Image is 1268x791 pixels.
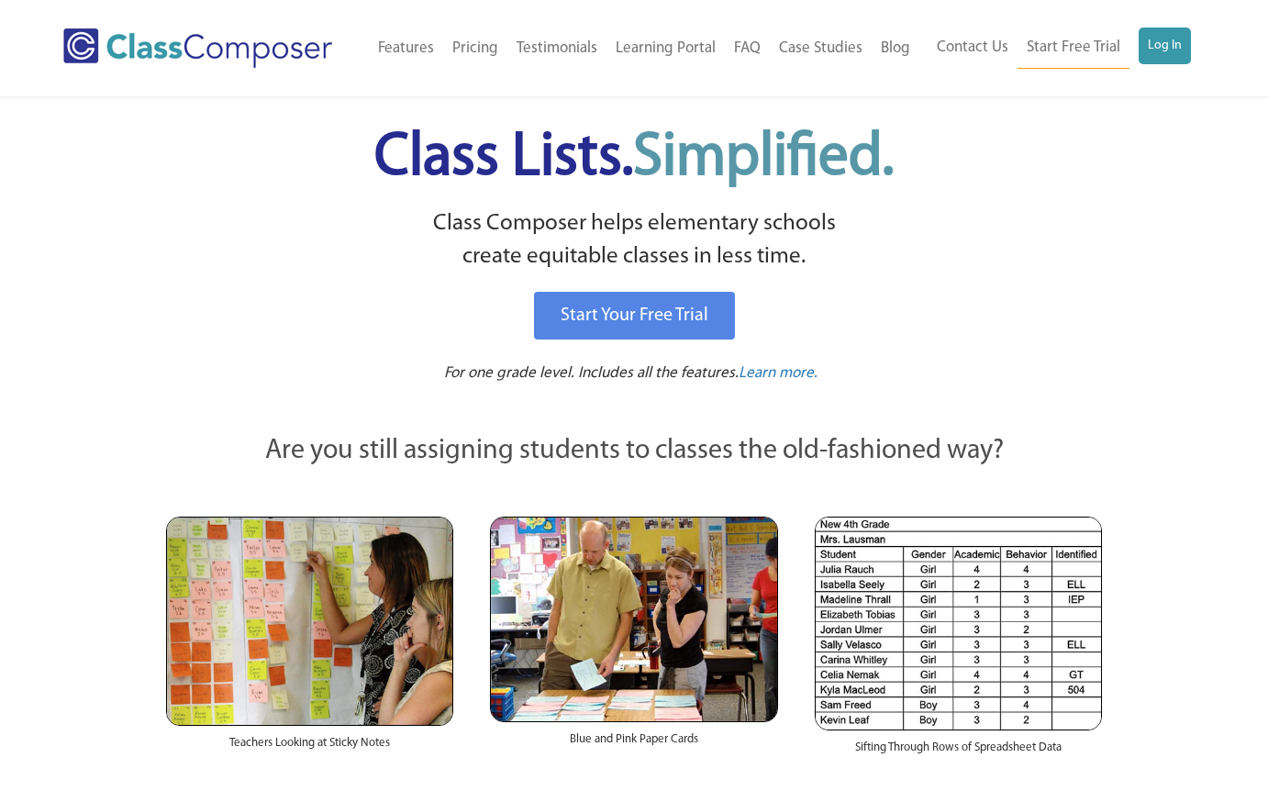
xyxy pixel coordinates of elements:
div: Blue and Pink Paper Cards [490,722,777,766]
a: Learn more. [739,362,818,385]
a: Testimonials [507,28,606,69]
img: Class Composer [63,28,332,68]
a: Learning Portal [606,28,725,69]
span: Learn more. [739,365,818,381]
p: Class Composer helps elementary schools create equitable classes in less time. [163,207,1105,274]
a: Blog [872,28,919,69]
div: Teachers Looking at Sticky Notes [166,726,453,770]
nav: Header Menu [362,28,919,69]
span: Start Your Free Trial [561,306,708,325]
div: Sifting Through Rows of Spreadsheet Data [815,730,1102,774]
a: Start Free Trial [1018,28,1129,69]
img: Blue and Pink Paper Cards [490,517,777,721]
a: Contact Us [928,28,1018,68]
img: Teachers Looking at Sticky Notes [166,517,453,726]
span: Simplified. [633,128,894,188]
a: FAQ [725,28,770,69]
a: Case Studies [770,28,872,69]
img: Spreadsheets [815,517,1102,730]
nav: Header Menu [919,28,1191,69]
a: Start Your Free Trial [534,292,735,340]
a: Pricing [443,28,507,69]
span: For one grade level. Includes all the features. [444,365,739,381]
p: Are you still assigning students to classes the old-fashioned way? [166,431,1102,472]
span: Class Lists. [374,128,894,188]
a: Features [369,28,443,69]
a: Log In [1139,28,1191,64]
